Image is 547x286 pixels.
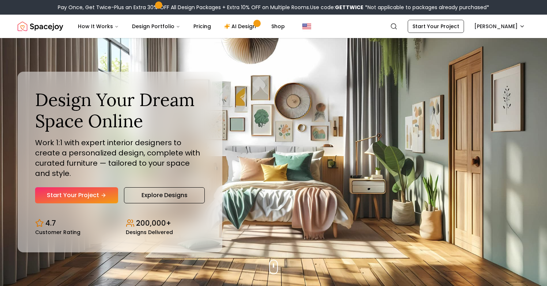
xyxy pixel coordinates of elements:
[35,230,80,235] small: Customer Rating
[310,4,363,11] span: Use code:
[408,20,464,33] a: Start Your Project
[188,19,217,34] a: Pricing
[126,230,173,235] small: Designs Delivered
[58,4,489,11] div: Pay Once, Get Twice-Plus an Extra 30% OFF All Design Packages + Extra 10% OFF on Multiple Rooms.
[126,19,186,34] button: Design Portfolio
[363,4,489,11] span: *Not applicable to packages already purchased*
[302,22,311,31] img: United States
[72,19,291,34] nav: Main
[18,15,529,38] nav: Global
[470,20,529,33] button: [PERSON_NAME]
[35,212,205,235] div: Design stats
[124,187,205,203] a: Explore Designs
[18,19,63,34] img: Spacejoy Logo
[35,187,118,203] a: Start Your Project
[265,19,291,34] a: Shop
[72,19,125,34] button: How It Works
[18,19,63,34] a: Spacejoy
[35,89,205,131] h1: Design Your Dream Space Online
[335,4,363,11] b: GETTWICE
[45,218,56,228] p: 4.7
[136,218,171,228] p: 200,000+
[35,138,205,178] p: Work 1:1 with expert interior designers to create a personalized design, complete with curated fu...
[218,19,264,34] a: AI Design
